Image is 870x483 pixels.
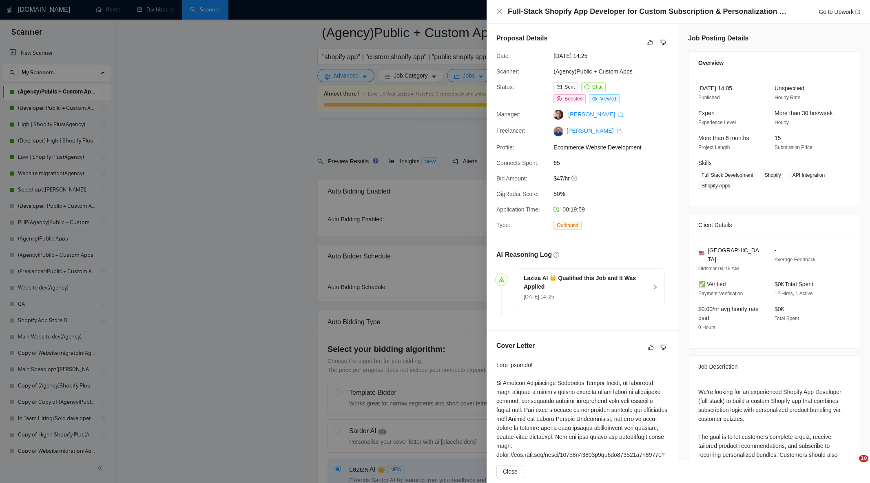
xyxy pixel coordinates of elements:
span: Expert [698,110,715,116]
span: like [647,39,653,46]
span: Connects Spent: [496,160,539,166]
span: Skills [698,160,712,166]
span: Chat [592,84,602,90]
button: Close [496,465,524,478]
span: Application Time: [496,206,540,213]
span: More than 6 months [698,135,749,141]
span: Submission Price [775,145,812,150]
span: Scanner: [496,68,519,75]
span: $0K Total Spent [775,281,813,287]
span: clock-circle [553,207,559,212]
span: Oldsmar 04:16 AM [698,266,739,272]
span: Bid Amount: [496,175,527,182]
span: Boosted [565,96,582,102]
span: $47/hr [553,174,676,183]
span: Overview [698,58,724,67]
span: $0.00/hr avg hourly rate paid [698,306,759,321]
span: Ecommerce Website Development [553,143,676,152]
span: right [653,285,658,289]
a: [PERSON_NAME] export [567,127,622,134]
span: Viewed [600,96,616,102]
span: Profile: [496,144,514,151]
h4: Full-Stack Shopify App Developer for Custom Subscription & Personalization Tool [508,7,789,17]
span: Shopify [762,171,784,180]
span: message [584,85,589,89]
h5: Laziza AI 👑 Qualified this Job and It Was Applied [524,274,648,291]
div: Client Details [698,214,850,236]
span: [DATE] 14:05 [698,85,732,91]
span: dislike [660,344,666,351]
span: Payment Verification [698,291,743,296]
span: Total Spent [775,316,799,321]
span: More than 30 hrs/week [775,110,832,116]
button: dislike [658,38,668,47]
h5: Proposal Details [496,33,547,43]
span: Manager: [496,111,520,118]
span: Hourly Rate [775,95,800,100]
span: ✅ Verified [698,281,726,287]
a: Go to Upworkexport [819,9,860,15]
span: like [648,344,654,351]
span: 15 [775,135,781,141]
span: Full Stack Development [698,171,757,180]
span: - [775,247,777,254]
span: Average Feedback [775,257,816,263]
span: Date: [496,53,510,59]
span: Shopify Apps [698,181,733,190]
span: 50% [553,189,676,198]
span: Freelancer: [496,127,525,134]
span: question-circle [553,252,559,258]
button: like [645,38,655,47]
span: export [618,112,623,117]
button: dislike [658,343,668,352]
span: Published [698,95,720,100]
span: GigRadar Score: [496,191,539,197]
span: dollar [557,96,562,101]
iframe: Intercom live chat [842,455,862,475]
span: Unspecified [775,85,804,91]
span: Experience Level [698,120,736,125]
span: [DATE] 14:25 [553,51,676,60]
span: Status: [496,84,514,90]
span: send [499,277,505,283]
span: Hourly [775,120,789,125]
span: 0 Hours [698,325,715,330]
span: 65 [553,158,676,167]
span: API Integration [789,171,828,180]
h5: Cover Letter [496,341,535,351]
button: Close [496,8,503,15]
span: mail [557,85,562,89]
img: 🇺🇸 [699,250,704,256]
span: Sent [565,84,575,90]
span: [GEOGRAPHIC_DATA] [708,246,762,264]
span: dislike [660,39,666,46]
a: [PERSON_NAME] export [568,111,623,118]
span: Close [503,467,518,476]
div: Job Description [698,356,850,378]
span: 12 Hires, 1 Active [775,291,812,296]
img: c1gfRzHJo4lwB2uvQU6P4BT15O_lr8ReaehWjS0ADxTjCRy4vAPwXYrdgz0EeetcBO [553,127,563,136]
span: question-circle [571,175,578,182]
span: [DATE] 14: 25 [524,294,554,300]
span: close [496,8,503,15]
span: export [855,9,860,14]
span: Project Length [698,145,730,150]
span: Type: [496,222,510,228]
h5: AI Reasoning Log [496,250,552,260]
span: Outbound [553,221,582,230]
h5: Job Posting Details [688,33,748,43]
span: (Agency)Public + Custom Apps [553,67,676,76]
span: 00:19:59 [562,206,585,213]
span: 10 [859,455,868,462]
button: like [646,343,656,352]
span: $0K [775,306,785,312]
span: export [617,129,622,134]
span: eye [592,96,597,101]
